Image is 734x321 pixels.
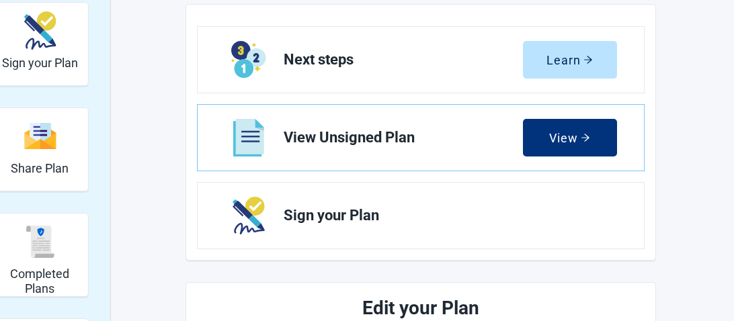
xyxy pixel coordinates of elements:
[2,56,78,71] h2: Sign your Plan
[284,130,523,146] span: View Unsigned Plan
[198,27,644,93] a: Learn Next steps section
[198,183,644,248] a: Next Sign your Plan section
[583,55,593,64] span: arrow-right
[549,131,590,144] div: View
[24,122,56,150] img: svg%3e
[523,41,617,79] button: Learnarrow-right
[24,11,56,50] img: make_plan_official-CpYJDfBD.svg
[581,133,590,142] span: arrow-right
[523,119,617,156] button: Viewarrow-right
[546,53,593,66] div: Learn
[11,161,69,176] h2: Share Plan
[24,226,56,258] img: svg%3e
[284,52,523,68] span: Next steps
[284,208,606,224] span: Sign your Plan
[198,105,644,171] a: View View Unsigned Plan section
